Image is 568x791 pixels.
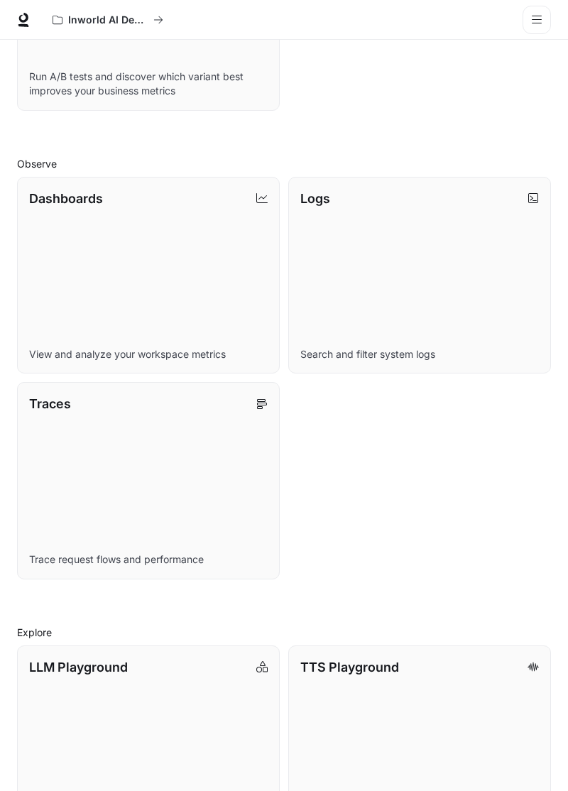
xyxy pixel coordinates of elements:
[300,189,330,208] p: Logs
[300,347,539,361] p: Search and filter system logs
[17,382,280,579] a: TracesTrace request flows and performance
[300,658,399,677] p: TTS Playground
[29,347,268,361] p: View and analyze your workspace metrics
[46,6,170,34] button: All workspaces
[17,177,280,374] a: DashboardsView and analyze your workspace metrics
[29,658,128,677] p: LLM Playground
[29,70,268,98] p: Run A/B tests and discover which variant best improves your business metrics
[17,156,551,171] h2: Observe
[523,6,551,34] button: open drawer
[29,394,71,413] p: Traces
[29,189,103,208] p: Dashboards
[29,552,268,567] p: Trace request flows and performance
[17,625,551,640] h2: Explore
[68,14,148,26] p: Inworld AI Demos
[288,177,551,374] a: LogsSearch and filter system logs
